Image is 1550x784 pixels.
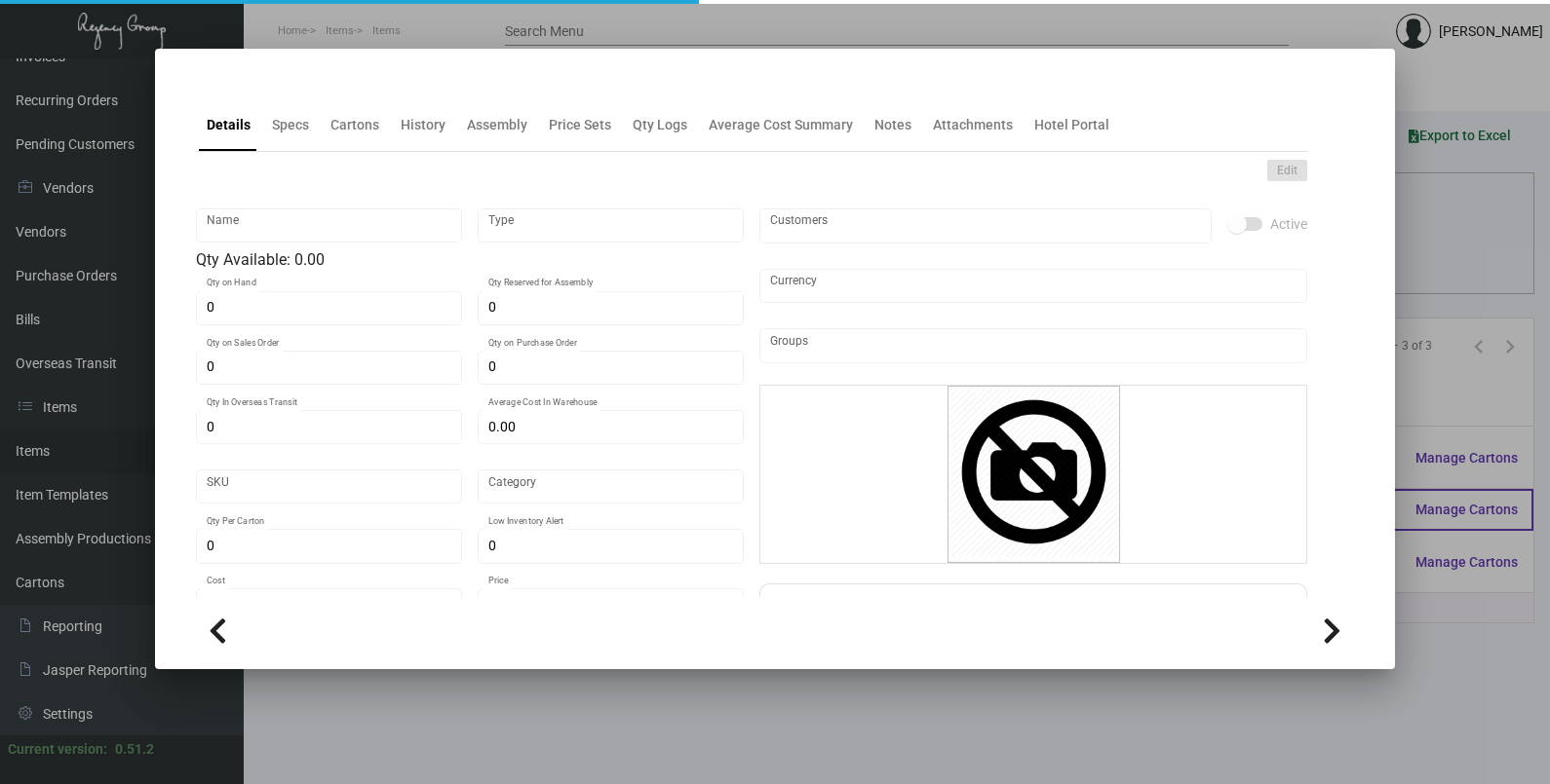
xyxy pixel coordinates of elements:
[272,115,309,135] div: Specs
[207,115,251,135] div: Details
[467,115,527,135] div: Assembly
[1034,115,1109,135] div: Hotel Portal
[8,739,107,760] div: Current version:
[1267,160,1307,181] button: Edit
[633,115,687,135] div: Qty Logs
[549,115,611,135] div: Price Sets
[709,115,853,135] div: Average Cost Summary
[770,338,1298,354] input: Add new..
[933,115,1013,135] div: Attachments
[1277,163,1298,179] span: Edit
[401,115,446,135] div: History
[330,115,379,135] div: Cartons
[874,115,911,135] div: Notes
[115,739,154,760] div: 0.51.2
[770,218,1202,234] input: Add new..
[1270,212,1307,236] span: Active
[196,248,744,272] div: Qty Available: 0.00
